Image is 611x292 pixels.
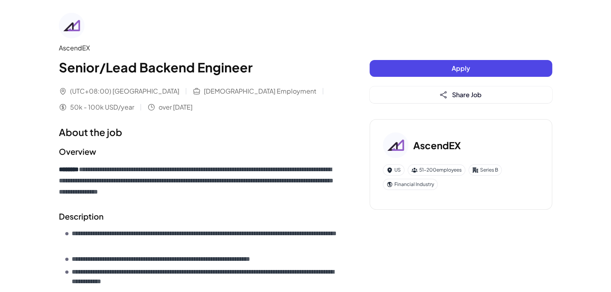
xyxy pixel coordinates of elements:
span: Apply [452,64,470,72]
span: [DEMOGRAPHIC_DATA] Employment [204,86,316,96]
h1: Senior/Lead Backend Engineer [59,58,338,77]
div: US [383,164,404,176]
button: Apply [370,60,552,77]
div: 51-200 employees [408,164,465,176]
div: Financial Industry [383,179,438,190]
h3: AscendEX [413,138,461,152]
div: AscendEX [59,43,338,53]
h2: Description [59,210,338,222]
img: As [383,132,408,158]
span: 50k - 100k USD/year [70,102,134,112]
button: Share Job [370,86,552,103]
h1: About the job [59,125,338,139]
span: over [DATE] [159,102,193,112]
span: (UTC+08:00) [GEOGRAPHIC_DATA] [70,86,179,96]
h2: Overview [59,146,338,158]
img: As [59,13,84,38]
span: Share Job [452,90,482,99]
div: Series B [468,164,502,176]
